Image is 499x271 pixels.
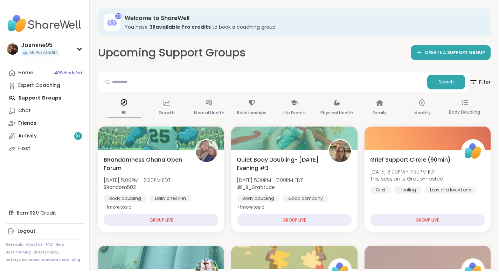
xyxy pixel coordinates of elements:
[438,79,454,85] span: Search
[6,242,23,247] a: Referrals
[237,156,320,172] span: Quiet Body Doubling- [DATE] Evening #3
[125,14,481,22] h3: Welcome to ShareWell
[34,250,58,255] a: Safety Policy
[104,177,171,184] span: [DATE] 5:00PM - 6:30PM EDT
[370,214,485,226] div: GROUP LIVE
[149,23,211,31] b: 38 available Pro credit s
[370,156,451,164] span: Grief Support Circle (90min)
[21,41,59,49] div: Jasmine95
[424,187,477,194] div: Loss of a loved one
[6,11,84,36] img: ShareWell Nav Logo
[6,258,39,263] a: Safety Resources
[469,72,491,92] button: Filter
[104,214,219,226] div: GROUP LIVE
[29,50,58,56] span: 38 Pro credits
[373,109,387,117] p: Family
[283,195,328,202] div: Good company
[425,50,485,56] span: CREATE A SUPPORT GROUP
[98,45,246,61] h2: Upcoming Support Groups
[56,242,64,247] a: Help
[7,43,18,55] img: Jasmine95
[75,133,81,139] span: 9 +
[26,242,43,247] a: About Us
[370,175,443,182] span: This session is Group-hosted
[125,23,481,31] h3: You have to book a coaching group.
[18,133,37,140] div: Activity
[18,82,60,89] div: Expert Coaching
[6,206,84,219] div: Earn $20 Credit
[104,184,136,191] b: BRandom502
[237,177,303,184] span: [DATE] 5:30PM - 7:00PM EDT
[150,195,192,202] div: Daily check-in
[18,69,33,76] div: Home
[370,168,443,175] span: [DATE] 6:00PM - 7:30PM EDT
[6,117,84,130] a: Friends
[6,225,84,238] a: Logout
[42,258,69,263] a: Redeem Code
[320,109,353,117] p: Physical Health
[411,45,491,60] a: CREATE A SUPPORT GROUP
[104,156,187,172] span: BRandomness Ohana Open Forum
[329,140,351,162] img: Jill_B_Gratitude
[6,79,84,92] a: Expert Coaching
[108,108,141,117] p: All
[6,142,84,155] a: Host
[104,195,147,202] div: Body doubling
[18,120,36,127] div: Friends
[237,184,275,191] b: Jill_B_Gratitude
[196,140,217,162] img: BRandom502
[462,140,484,162] img: ShareWell
[46,242,53,247] a: FAQ
[237,195,280,202] div: Body doubling
[159,109,175,117] p: Growth
[370,187,391,194] div: Grief
[6,67,84,79] a: Home40Scheduled
[18,145,30,152] div: Host
[18,228,35,235] div: Logout
[194,109,224,117] p: Mental Health
[469,74,491,90] span: Filter
[449,108,480,116] p: Body Doubling
[6,104,84,117] a: Chat
[414,109,431,117] p: Identity
[115,13,122,19] div: 38
[18,107,31,114] div: Chat
[283,109,306,117] p: Life Events
[394,187,422,194] div: Healing
[6,130,84,142] a: Activity9+
[237,214,352,226] div: GROUP LIVE
[54,70,82,76] span: 40 Scheduled
[72,258,80,263] a: Blog
[427,75,465,89] button: Search
[6,250,31,255] a: Host Training
[237,109,266,117] p: Relationships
